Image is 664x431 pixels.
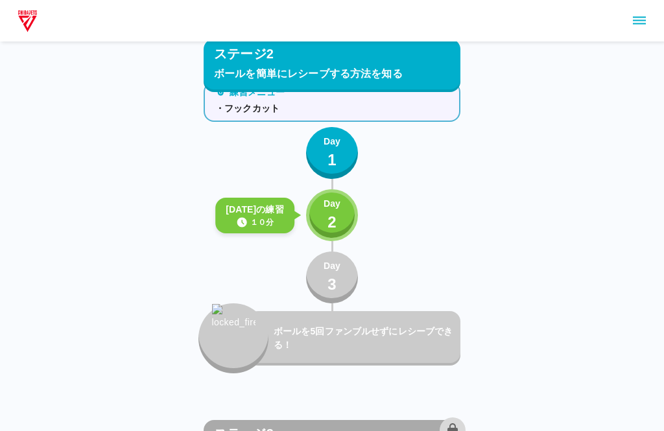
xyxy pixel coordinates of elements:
[214,66,450,82] p: ボールを簡単にレシーブする方法を知る
[628,10,650,32] button: sidemenu
[212,304,255,357] img: locked_fire_icon
[215,102,449,115] p: ・フックカット
[16,8,40,34] img: dummy
[230,86,285,99] p: 練習メニュー
[327,273,337,296] p: 3
[226,203,284,216] p: [DATE]の練習
[306,127,358,179] button: Day1
[306,251,358,303] button: Day3
[327,148,337,172] p: 1
[250,216,274,228] p: １０分
[324,135,340,148] p: Day
[324,259,340,273] p: Day
[306,189,358,241] button: Day2
[274,325,455,352] p: ボールを5回ファンブルせずにレシーブできる！
[327,211,337,234] p: 2
[324,197,340,211] p: Day
[198,303,268,373] button: locked_fire_icon
[214,44,274,64] p: ステージ2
